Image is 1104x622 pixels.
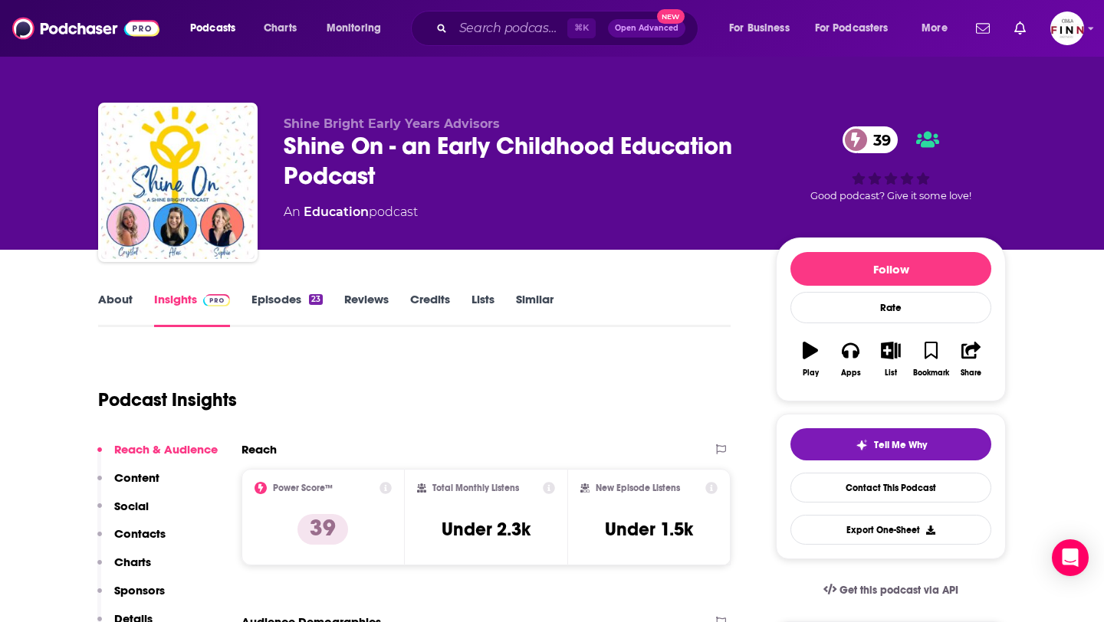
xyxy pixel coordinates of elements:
img: Podchaser Pro [203,294,230,306]
button: open menu [805,16,911,41]
a: Similar [516,292,554,327]
button: List [871,332,911,387]
button: Play [790,332,830,387]
button: open menu [179,16,255,41]
div: An podcast [284,203,418,221]
a: InsightsPodchaser Pro [154,292,230,327]
h2: Total Monthly Listens [432,483,519,493]
span: Podcasts [190,18,235,39]
span: For Podcasters [815,18,889,39]
button: Export One-Sheet [790,515,991,545]
button: Show profile menu [1050,11,1084,45]
span: Charts [264,18,297,39]
button: Share [951,332,991,387]
button: Contacts [97,526,166,555]
button: Social [97,499,149,527]
button: tell me why sparkleTell Me Why [790,428,991,460]
a: Charts [254,16,306,41]
button: Reach & Audience [97,442,218,470]
span: New [657,9,685,24]
span: Tell Me Why [874,439,927,451]
span: More [922,18,948,39]
span: Shine Bright Early Years Advisors [284,116,500,131]
a: Get this podcast via API [811,571,971,609]
p: Charts [114,555,151,569]
span: Open Advanced [615,25,678,32]
p: 39 [297,514,348,545]
img: Podchaser - Follow, Share and Rate Podcasts [12,14,159,43]
button: Open AdvancedNew [608,19,685,38]
a: Reviews [344,292,389,327]
a: Lists [472,292,495,327]
div: Rate [790,292,991,323]
h2: Reach [242,442,277,457]
span: 39 [858,126,899,153]
a: About [98,292,133,327]
p: Social [114,499,149,513]
a: Credits [410,292,450,327]
span: Good podcast? Give it some love! [810,190,971,201]
div: Share [961,368,981,378]
p: Reach & Audience [114,442,218,457]
button: Content [97,470,159,499]
a: Show notifications dropdown [1008,15,1032,41]
div: Open Intercom Messenger [1052,539,1089,576]
span: Logged in as FINNMadison [1050,11,1084,45]
img: User Profile [1050,11,1084,45]
p: Contacts [114,526,166,541]
div: 39Good podcast? Give it some love! [776,116,1006,211]
button: Bookmark [911,332,951,387]
div: List [885,368,897,378]
h3: Under 2.3k [442,518,531,541]
h3: Under 1.5k [605,518,693,541]
button: Follow [790,252,991,286]
span: Monitoring [327,18,381,39]
div: Apps [841,368,861,378]
input: Search podcasts, credits, & more... [453,16,567,41]
h2: Power Score™ [273,483,333,493]
h1: Podcast Insights [98,388,237,411]
a: Education [304,205,369,219]
span: For Business [729,18,790,39]
a: Contact This Podcast [790,473,991,503]
img: Shine On - an Early Childhood Education Podcast [101,106,255,259]
div: 23 [309,294,323,305]
p: Sponsors [114,583,165,597]
a: 39 [843,126,899,153]
div: Play [803,368,819,378]
h2: New Episode Listens [596,483,680,493]
button: open menu [316,16,401,41]
img: tell me why sparkle [856,439,868,451]
p: Content [114,470,159,485]
a: Episodes23 [251,292,323,327]
div: Bookmark [913,368,949,378]
button: open menu [911,16,967,41]
a: Show notifications dropdown [970,15,996,41]
span: Get this podcast via API [839,584,958,597]
div: Search podcasts, credits, & more... [426,11,713,46]
button: Apps [830,332,870,387]
button: open menu [718,16,809,41]
button: Charts [97,555,151,583]
span: ⌘ K [567,18,596,38]
button: Sponsors [97,583,165,611]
